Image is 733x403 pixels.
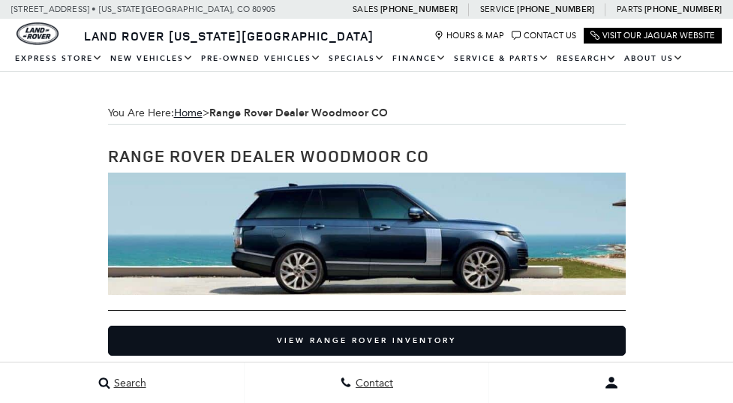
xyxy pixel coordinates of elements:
nav: Main Navigation [11,46,722,72]
a: View Range Rover Inventory [108,326,626,356]
span: Search [110,377,146,389]
a: Contact Us [512,31,576,41]
img: 2021 Range Rover [108,173,626,294]
a: About Us [620,46,687,72]
a: Pre-Owned Vehicles [197,46,325,72]
button: user-profile-menu [489,364,733,401]
span: > [174,107,388,119]
a: Research [553,46,620,72]
span: Contact [352,377,393,389]
span: Land Rover [US_STATE][GEOGRAPHIC_DATA] [84,28,374,44]
div: Breadcrumbs [108,102,626,125]
a: Home [174,107,203,119]
strong: Range Rover Dealer Woodmoor CO [209,106,388,120]
a: Land Rover [US_STATE][GEOGRAPHIC_DATA] [75,28,383,44]
a: [STREET_ADDRESS] • [US_STATE][GEOGRAPHIC_DATA], CO 80905 [11,5,275,14]
a: [PHONE_NUMBER] [644,4,722,15]
h1: Range Rover Dealer Woodmoor CO [108,147,626,165]
a: EXPRESS STORE [11,46,107,72]
span: You Are Here: [108,102,626,125]
a: Finance [389,46,450,72]
a: Visit Our Jaguar Website [590,31,715,41]
a: [PHONE_NUMBER] [517,4,594,15]
a: [PHONE_NUMBER] [380,4,458,15]
img: Land Rover [17,23,59,45]
a: land-rover [17,23,59,45]
a: Service & Parts [450,46,553,72]
a: New Vehicles [107,46,197,72]
a: Hours & Map [434,31,504,41]
a: Specials [325,46,389,72]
